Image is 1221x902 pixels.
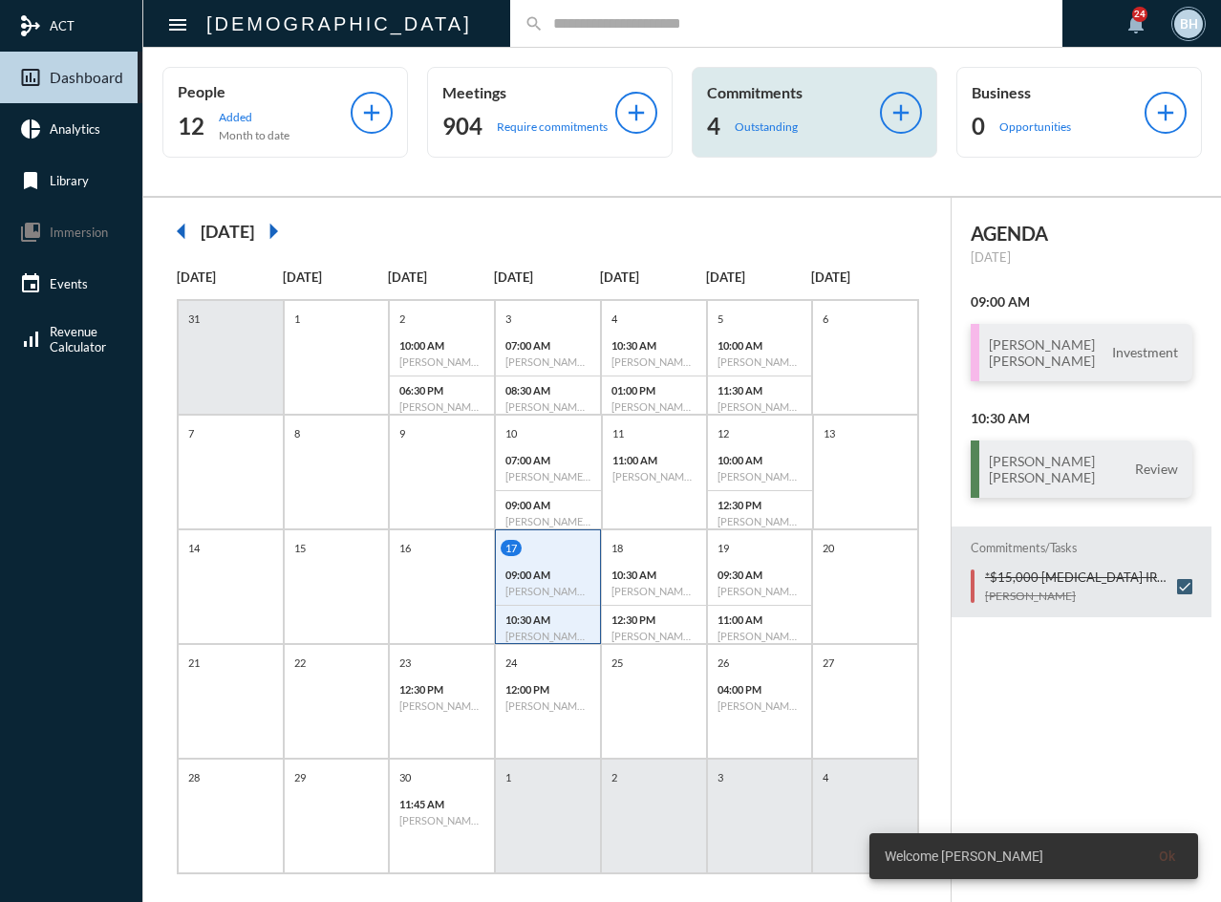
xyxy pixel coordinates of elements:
span: Immersion [50,225,108,240]
h6: [PERSON_NAME] - [PERSON_NAME] - Investment [505,400,590,413]
mat-icon: Side nav toggle icon [166,13,189,36]
mat-icon: arrow_right [254,212,292,250]
p: 06:30 PM [399,384,484,397]
p: [DATE] [706,269,812,285]
div: 24 [1132,7,1147,22]
p: 04:00 PM [718,683,803,696]
p: Require commitments [497,119,608,134]
span: Events [50,276,88,291]
h6: [PERSON_NAME] - [PERSON_NAME] - Review [718,630,803,642]
h6: [PERSON_NAME] - [PERSON_NAME] - Investment [505,585,590,597]
p: 8 [289,425,305,441]
mat-icon: event [19,272,42,295]
p: 08:30 AM [505,384,590,397]
p: 19 [713,540,734,556]
h2: 10:30 AM [971,410,1192,426]
p: 31 [183,311,204,327]
p: 1 [289,311,305,327]
p: 10:30 AM [611,339,696,352]
p: Month to date [219,128,289,142]
mat-icon: add [623,99,650,126]
p: 10 [501,425,522,441]
mat-icon: search [525,14,544,33]
p: 12:30 PM [611,613,696,626]
p: 15 [289,540,311,556]
span: ACT [50,18,75,33]
p: 26 [713,655,734,671]
h2: AGENDA [971,222,1192,245]
h6: [PERSON_NAME] - Review [399,699,484,712]
p: [DATE] [283,269,389,285]
button: Toggle sidenav [159,5,197,43]
p: 10:00 AM [399,339,484,352]
p: [DATE] [177,269,283,285]
p: Opportunities [999,119,1071,134]
p: 13 [819,425,840,441]
p: 07:00 AM [505,339,590,352]
mat-icon: pie_chart [19,118,42,140]
p: 17 [501,540,522,556]
p: [DATE] [494,269,600,285]
p: 9 [395,425,410,441]
p: 21 [183,655,204,671]
mat-icon: arrow_left [162,212,201,250]
p: 5 [713,311,728,327]
p: 25 [607,655,628,671]
h2: 4 [707,111,720,141]
p: *$15,000 [MEDICAL_DATA] IRA Distribution e-signed 9/10; awaiting submission [985,569,1167,585]
mat-icon: collections_bookmark [19,221,42,244]
h6: [PERSON_NAME] - Investment [611,355,696,368]
p: 09:30 AM [718,569,803,581]
p: 11:45 AM [399,798,484,810]
h6: [PERSON_NAME] - [PERSON_NAME] - Investment [399,400,484,413]
mat-icon: add [358,99,385,126]
p: 14 [183,540,204,556]
span: Review [1130,461,1183,478]
p: 24 [501,655,522,671]
span: Analytics [50,121,100,137]
span: Ok [1159,848,1175,864]
h6: [PERSON_NAME] - [PERSON_NAME] - Review [505,630,590,642]
h6: [PERSON_NAME] - Review [399,814,484,827]
p: 2 [607,769,622,785]
h6: [PERSON_NAME] - Review [718,400,803,413]
p: 23 [395,655,416,671]
p: 7 [183,425,199,441]
p: Business [972,83,1145,101]
h6: [PERSON_NAME] - [PERSON_NAME] - Investment [718,355,803,368]
h6: [PERSON_NAME] - [PERSON_NAME] - Investment [399,355,484,368]
span: Dashboard [50,69,123,86]
p: 09:00 AM [505,499,591,511]
h2: 12 [178,111,204,141]
h6: [PERSON_NAME] - [PERSON_NAME] - Investment [718,699,803,712]
p: 10:00 AM [718,454,803,466]
div: BH [1174,10,1203,38]
mat-icon: signal_cellular_alt [19,328,42,351]
p: 11:00 AM [612,454,697,466]
h2: Commitments/Tasks [971,541,1192,555]
p: 20 [818,540,839,556]
p: [DATE] [811,269,917,285]
h3: [PERSON_NAME] [PERSON_NAME] [989,336,1095,369]
p: 30 [395,769,416,785]
button: Ok [1144,839,1190,873]
h6: [PERSON_NAME] - [PERSON_NAME] - Investment Review [505,699,590,712]
p: 10:00 AM [718,339,803,352]
p: [DATE] [971,249,1192,265]
p: Meetings [442,83,615,101]
p: Added [219,110,289,124]
h6: [PERSON_NAME] ([PERSON_NAME]) Dancer - Investment [505,470,591,483]
p: 6 [818,311,833,327]
p: 16 [395,540,416,556]
p: 4 [607,311,622,327]
h6: [PERSON_NAME] - [PERSON_NAME] - Investment [612,470,697,483]
p: 3 [501,311,516,327]
h2: 904 [442,111,482,141]
p: People [178,82,351,100]
mat-icon: add [888,99,914,126]
h6: [PERSON_NAME] - Review [611,630,696,642]
span: Revenue Calculator [50,324,106,354]
span: Library [50,173,89,188]
mat-icon: bookmark [19,169,42,192]
p: 22 [289,655,311,671]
